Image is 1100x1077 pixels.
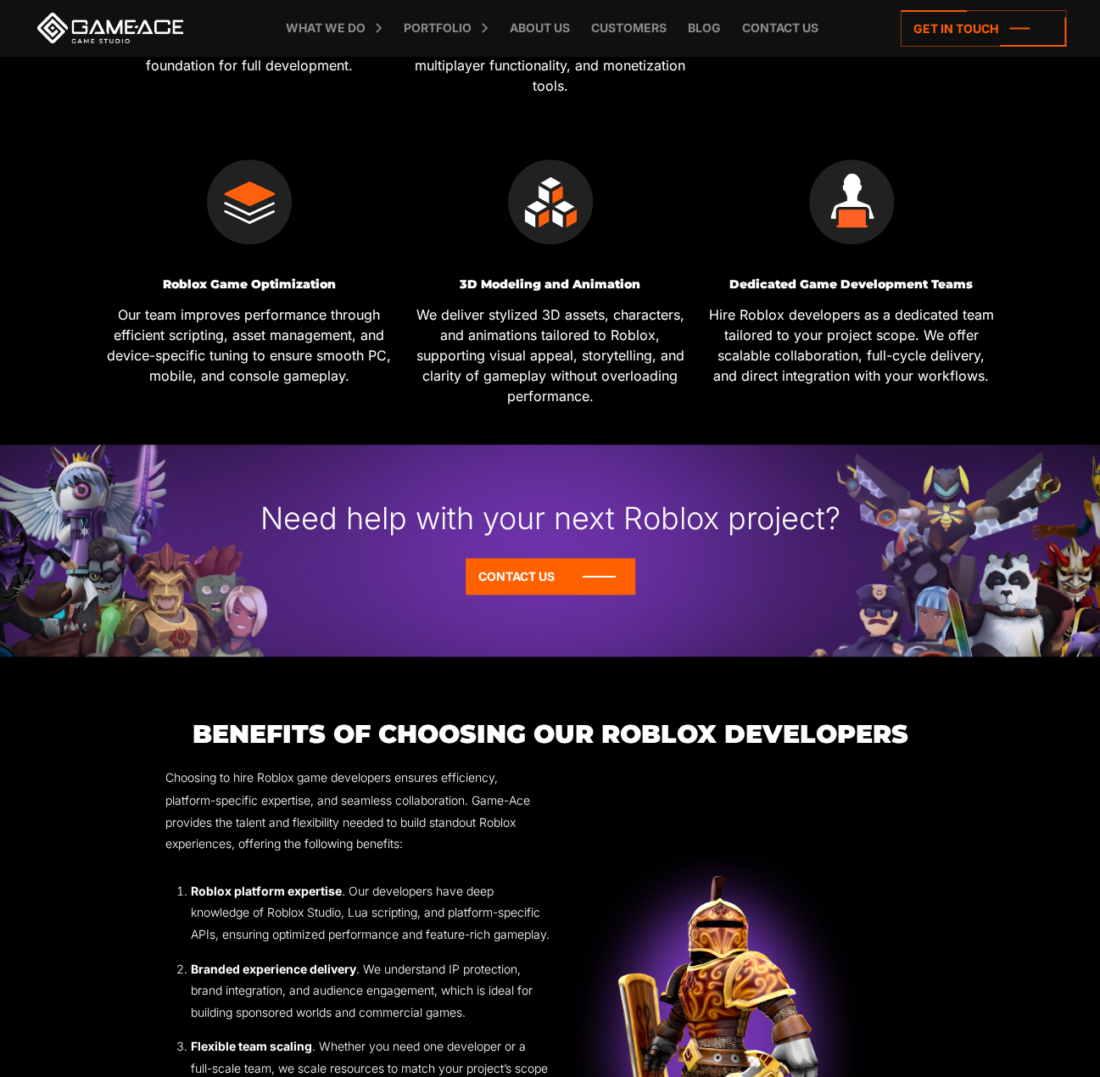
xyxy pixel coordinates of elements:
[165,720,935,748] h3: Benefits of Choosing Our Roblox Developers
[191,957,550,1023] li: . We understand IP protection, brand integration, and audience engagement, which is ideal for bui...
[207,159,292,244] img: Optimization icon
[191,961,356,975] strong: Branded experience delivery
[105,304,394,386] p: Our team improves performance through efficient scripting, asset management, and device-specific ...
[191,879,550,945] li: . Our developers have deep knowledge of Roblox Studio, Lua scripting, and platform-specific APIs,...
[707,278,996,291] h3: Dedicated Game Development Teams
[508,159,593,244] img: 2d 3d game development icon
[105,278,394,291] h3: Roblox Game Optimization
[901,10,1066,47] a: Get in touch
[165,767,550,853] p: Choosing to hire Roblox game developers ensures efficiency, platform-specific expertise, and seam...
[707,304,996,386] p: Hire Roblox developers as a dedicated team tailored to your project scope. We offer scalable coll...
[809,159,894,244] img: In-house team extension icon
[406,278,695,291] h3: 3D Modeling and Animation
[191,883,342,897] strong: Roblox platform expertise
[466,558,635,594] a: Contact Us
[191,1038,312,1052] strong: Flexible team scaling
[406,304,695,406] p: We deliver stylized 3D assets, characters, and animations tailored to Roblox, supporting visual a...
